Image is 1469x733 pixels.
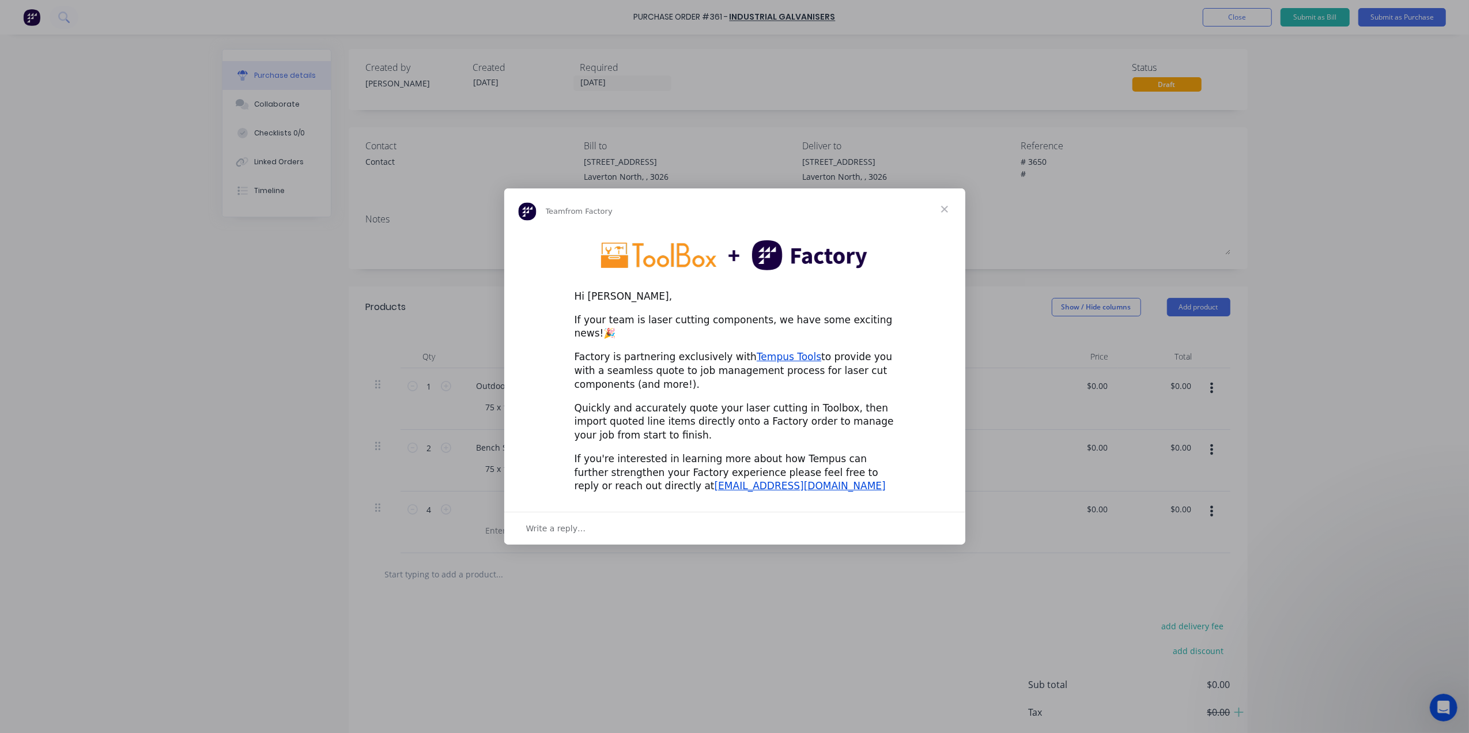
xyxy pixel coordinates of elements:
[924,188,965,230] span: Close
[575,350,895,391] div: Factory is partnering exclusively with to provide you with a seamless quote to job management pro...
[518,202,537,221] img: Profile image for Team
[546,207,565,216] span: Team
[757,351,821,362] a: Tempus Tools
[575,402,895,443] div: Quickly and accurately quote your laser cutting in Toolbox, then import quoted line items directl...
[575,313,895,341] div: If your team is laser cutting components, we have some exciting news!🎉
[504,512,965,545] div: Open conversation and reply
[575,452,895,493] div: If you're interested in learning more about how Tempus can further strengthen your Factory experi...
[715,480,886,492] a: [EMAIL_ADDRESS][DOMAIN_NAME]
[565,207,613,216] span: from Factory
[575,290,895,304] div: Hi [PERSON_NAME],
[526,521,586,536] span: Write a reply…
